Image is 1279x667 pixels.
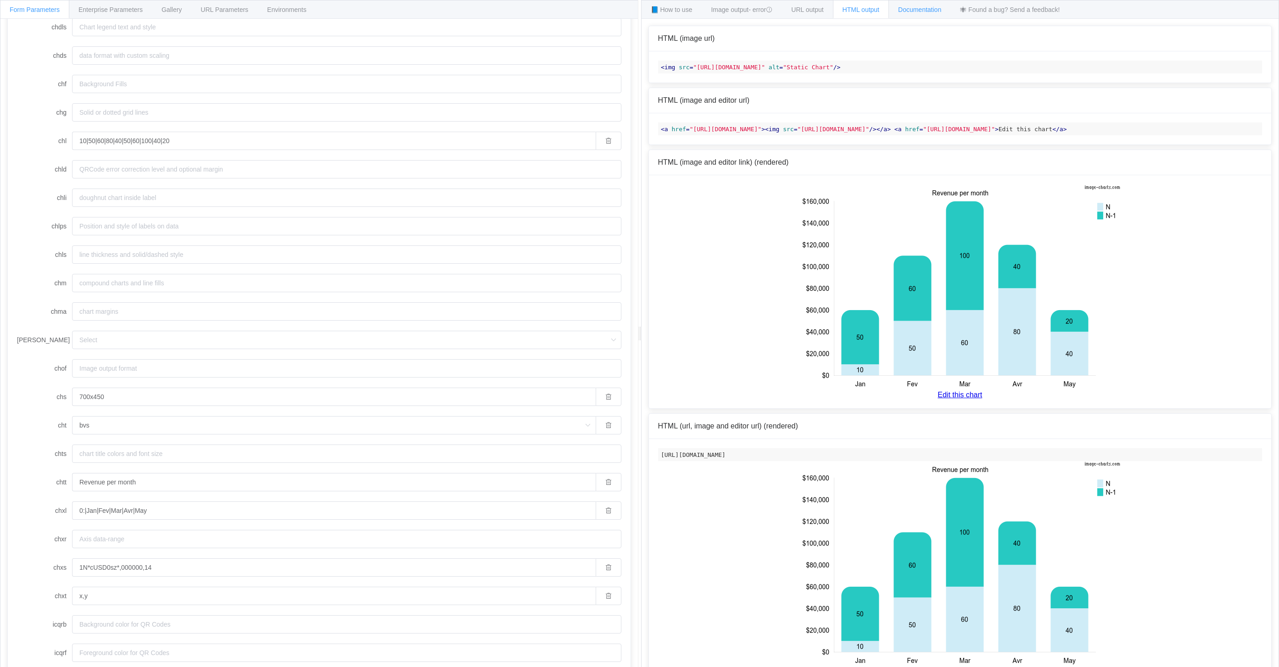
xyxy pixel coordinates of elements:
label: chxr [17,530,72,548]
label: chld [17,160,72,178]
span: </ > [1052,126,1067,133]
code: [URL][DOMAIN_NAME] [658,448,1262,461]
span: 🕷 Found a bug? Send a feedback! [960,6,1060,13]
span: Environments [267,6,307,13]
span: HTML (image and editor url) [658,96,749,104]
span: Documentation [898,6,941,13]
input: Display values on your axis lines or change which axes are shown [72,587,596,605]
a: Edit this chart [658,391,1262,399]
input: doughnut chart inside label [72,189,621,207]
label: chlps [17,217,72,235]
span: a [898,126,902,133]
label: chxs [17,558,72,577]
label: chf [17,75,72,93]
label: icqrf [17,644,72,662]
label: chl [17,132,72,150]
label: cht [17,416,72,434]
input: chart margins [72,302,621,321]
label: chxl [17,501,72,520]
input: Chart legend text and style [72,18,621,36]
span: Enterprise Parameters [78,6,143,13]
input: compound charts and line fills [72,274,621,292]
span: img [769,126,779,133]
label: chma [17,302,72,321]
input: Background color for QR Codes [72,615,621,634]
span: "[URL][DOMAIN_NAME]" [690,126,762,133]
span: src [679,64,689,71]
input: line thickness and solid/dashed style [72,245,621,264]
span: Gallery [162,6,182,13]
span: img [665,64,675,71]
span: href [671,126,686,133]
span: a [1060,126,1063,133]
input: chart title colors and font size [72,445,621,463]
input: Custom string axis labels on any axis [72,501,596,520]
span: URL Parameters [201,6,248,13]
input: Select [72,331,621,349]
span: a [665,126,668,133]
label: chg [17,103,72,122]
span: HTML (url, image and editor url) (rendered) [658,422,798,430]
input: QRCode error correction level and optional margin [72,160,621,178]
input: data format with custom scaling [72,46,621,65]
span: href [905,126,919,133]
span: < = > [894,126,999,133]
label: chli [17,189,72,207]
input: Chart size (<width>x<height>) [72,388,596,406]
span: "Static Chart" [783,64,833,71]
code: Edit this chart [658,122,1262,135]
label: chls [17,245,72,264]
label: chdls [17,18,72,36]
input: Font size, color for axis labels, both custom labels and default label values [72,558,596,577]
label: chtt [17,473,72,491]
span: "[URL][DOMAIN_NAME]" [693,64,765,71]
span: alt [769,64,779,71]
label: chts [17,445,72,463]
span: 📘 How to use [651,6,693,13]
input: Foreground color for QR Codes [72,644,621,662]
span: HTML output [843,6,879,13]
img: chart [799,184,1121,391]
span: < = = /> [661,64,840,71]
input: chart title [72,473,596,491]
input: Axis data-range [72,530,621,548]
input: Image output format [72,359,621,378]
span: < = > [661,126,765,133]
span: HTML (image and editor link) (rendered) [658,158,789,166]
label: chof [17,359,72,378]
label: chm [17,274,72,292]
label: [PERSON_NAME] [17,331,72,349]
label: chds [17,46,72,65]
span: Image output [711,6,772,13]
span: src [783,126,793,133]
label: chs [17,388,72,406]
span: </ > [877,126,891,133]
span: - error [748,6,772,13]
span: HTML (image url) [658,34,715,42]
label: chxt [17,587,72,605]
span: Form Parameters [10,6,60,13]
input: Solid or dotted grid lines [72,103,621,122]
input: bar, pie slice, doughnut slice and polar slice chart labels [72,132,596,150]
input: Select [72,416,596,434]
span: URL output [791,6,823,13]
input: Position and style of labels on data [72,217,621,235]
input: Background Fills [72,75,621,93]
span: < = /> [765,126,877,133]
label: icqrb [17,615,72,634]
span: a [883,126,887,133]
span: "[URL][DOMAIN_NAME]" [797,126,869,133]
span: "[URL][DOMAIN_NAME]" [923,126,995,133]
